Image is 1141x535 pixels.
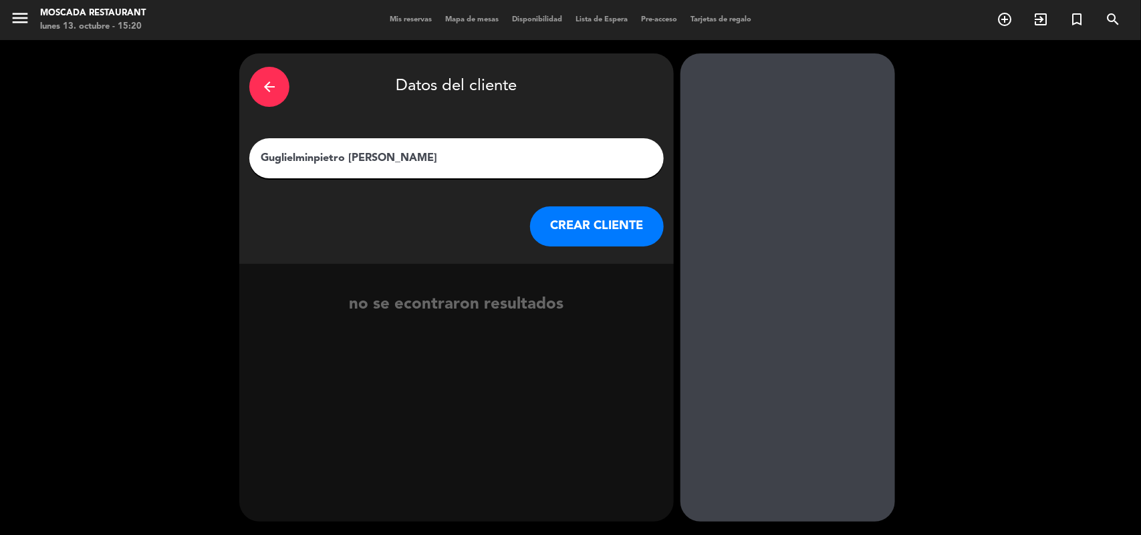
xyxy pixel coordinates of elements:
span: Pre-acceso [634,16,684,23]
span: Disponibilidad [505,16,569,23]
div: Datos del cliente [249,63,664,110]
i: search [1105,11,1121,27]
span: Tarjetas de regalo [684,16,758,23]
button: menu [10,8,30,33]
i: menu [10,8,30,28]
div: Moscada Restaurant [40,7,146,20]
span: Mapa de mesas [438,16,505,23]
i: add_circle_outline [997,11,1013,27]
div: lunes 13. octubre - 15:20 [40,20,146,33]
div: no se econtraron resultados [239,292,674,318]
span: Mis reservas [383,16,438,23]
button: CREAR CLIENTE [530,206,664,246]
i: exit_to_app [1033,11,1049,27]
span: Lista de Espera [569,16,634,23]
input: Escriba nombre, correo electrónico o número de teléfono... [259,149,654,168]
i: arrow_back [261,79,277,95]
i: turned_in_not [1069,11,1085,27]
